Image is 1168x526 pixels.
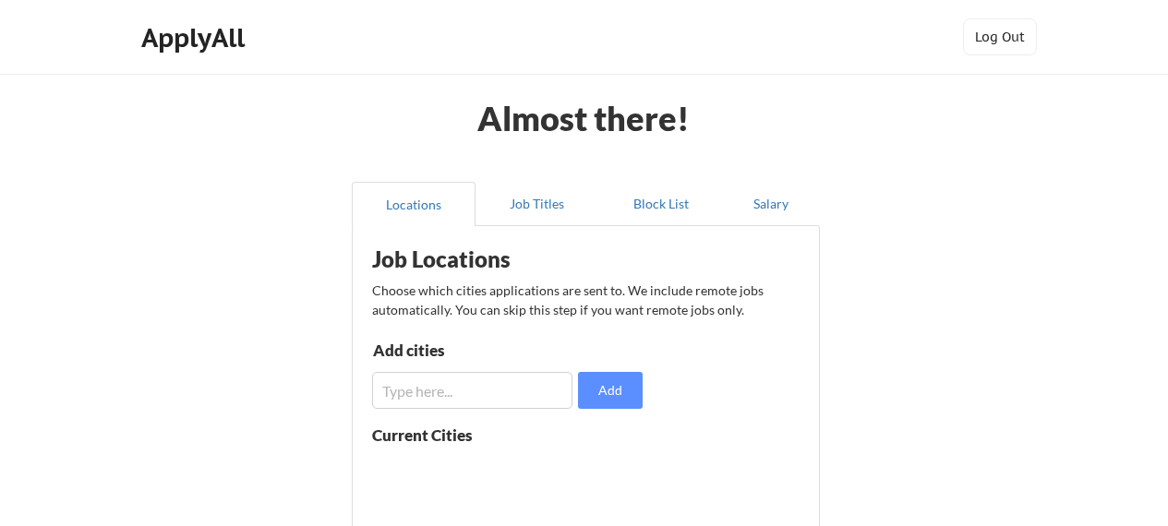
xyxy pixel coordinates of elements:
button: Salary [723,182,820,226]
div: Current Cities [372,427,513,443]
div: Job Locations [372,248,606,270]
button: Locations [352,182,476,226]
button: Log Out [963,18,1037,55]
button: Job Titles [476,182,599,226]
div: ApplyAll [141,22,250,54]
div: Choose which cities applications are sent to. We include remote jobs automatically. You can skip ... [372,281,798,319]
div: Almost there! [454,102,712,135]
div: Add cities [373,342,564,358]
button: Block List [599,182,723,226]
input: Type here... [372,372,573,409]
button: Add [578,372,643,409]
